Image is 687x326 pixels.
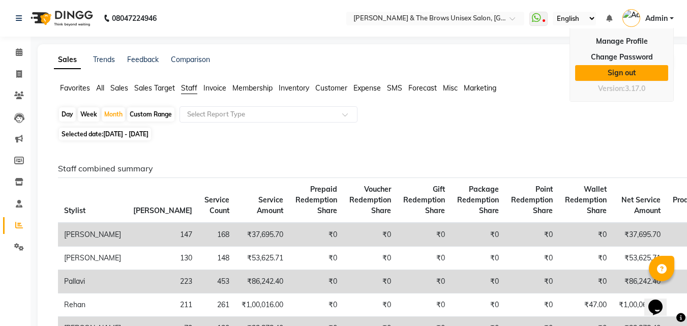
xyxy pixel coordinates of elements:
[59,128,151,140] span: Selected date:
[343,223,397,247] td: ₹0
[559,223,613,247] td: ₹0
[408,83,437,93] span: Forecast
[171,55,210,64] a: Comparison
[54,51,81,69] a: Sales
[451,270,505,293] td: ₹0
[134,83,175,93] span: Sales Target
[343,270,397,293] td: ₹0
[575,81,668,96] div: Version:3.17.0
[235,247,289,270] td: ₹53,625.71
[58,247,127,270] td: [PERSON_NAME]
[78,107,100,122] div: Week
[645,13,668,24] span: Admin
[279,83,309,93] span: Inventory
[565,185,607,215] span: Wallet Redemption Share
[505,223,559,247] td: ₹0
[127,270,198,293] td: 223
[403,185,445,215] span: Gift Redemption Share
[93,55,115,64] a: Trends
[235,223,289,247] td: ₹37,695.70
[127,107,174,122] div: Custom Range
[613,293,667,317] td: ₹1,00,063.00
[644,285,677,316] iframe: chat widget
[295,185,337,215] span: Prepaid Redemption Share
[397,247,451,270] td: ₹0
[257,195,283,215] span: Service Amount
[387,83,402,93] span: SMS
[289,223,343,247] td: ₹0
[103,130,148,138] span: [DATE] - [DATE]
[511,185,553,215] span: Point Redemption Share
[505,270,559,293] td: ₹0
[289,247,343,270] td: ₹0
[59,107,76,122] div: Day
[451,223,505,247] td: ₹0
[575,65,668,81] a: Sign out
[397,293,451,317] td: ₹0
[505,293,559,317] td: ₹0
[198,247,235,270] td: 148
[58,293,127,317] td: Rehan
[235,270,289,293] td: ₹86,242.40
[464,83,496,93] span: Marketing
[198,223,235,247] td: 168
[60,83,90,93] span: Favorites
[64,206,85,215] span: Stylist
[343,247,397,270] td: ₹0
[203,83,226,93] span: Invoice
[58,223,127,247] td: [PERSON_NAME]
[58,164,665,173] h6: Staff combined summary
[575,34,668,49] a: Manage Profile
[58,270,127,293] td: Pallavi
[133,206,192,215] span: [PERSON_NAME]
[127,293,198,317] td: 211
[343,293,397,317] td: ₹0
[613,247,667,270] td: ₹53,625.71
[451,247,505,270] td: ₹0
[127,223,198,247] td: 147
[457,185,499,215] span: Package Redemption Share
[613,270,667,293] td: ₹86,242.40
[232,83,273,93] span: Membership
[127,247,198,270] td: 130
[110,83,128,93] span: Sales
[235,293,289,317] td: ₹1,00,016.00
[204,195,229,215] span: Service Count
[26,4,96,33] img: logo
[622,9,640,27] img: Admin
[575,49,668,65] a: Change Password
[443,83,458,93] span: Misc
[621,195,661,215] span: Net Service Amount
[127,55,159,64] a: Feedback
[559,247,613,270] td: ₹0
[315,83,347,93] span: Customer
[102,107,125,122] div: Month
[198,293,235,317] td: 261
[289,293,343,317] td: ₹0
[397,270,451,293] td: ₹0
[96,83,104,93] span: All
[289,270,343,293] td: ₹0
[353,83,381,93] span: Expense
[613,223,667,247] td: ₹37,695.70
[451,293,505,317] td: ₹0
[112,4,157,33] b: 08047224946
[559,293,613,317] td: ₹47.00
[397,223,451,247] td: ₹0
[198,270,235,293] td: 453
[349,185,391,215] span: Voucher Redemption Share
[505,247,559,270] td: ₹0
[181,83,197,93] span: Staff
[559,270,613,293] td: ₹0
